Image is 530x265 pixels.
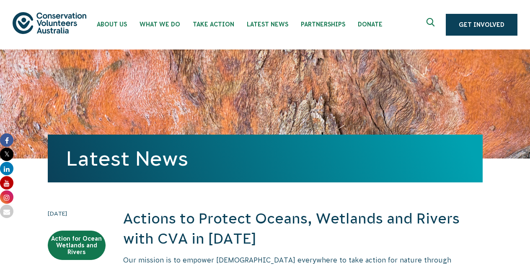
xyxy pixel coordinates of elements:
[140,21,180,28] span: What We Do
[48,209,106,218] time: [DATE]
[123,209,483,249] h2: Actions to Protect Oceans, Wetlands and Rivers with CVA in [DATE]
[301,21,345,28] span: Partnerships
[66,147,188,170] a: Latest News
[421,15,442,35] button: Expand search box Close search box
[13,12,86,34] img: logo.svg
[193,21,234,28] span: Take Action
[358,21,383,28] span: Donate
[97,21,127,28] span: About Us
[247,21,288,28] span: Latest News
[48,231,106,260] a: Action for Ocean Wetlands and Rivers
[446,14,517,36] a: Get Involved
[427,18,437,31] span: Expand search box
